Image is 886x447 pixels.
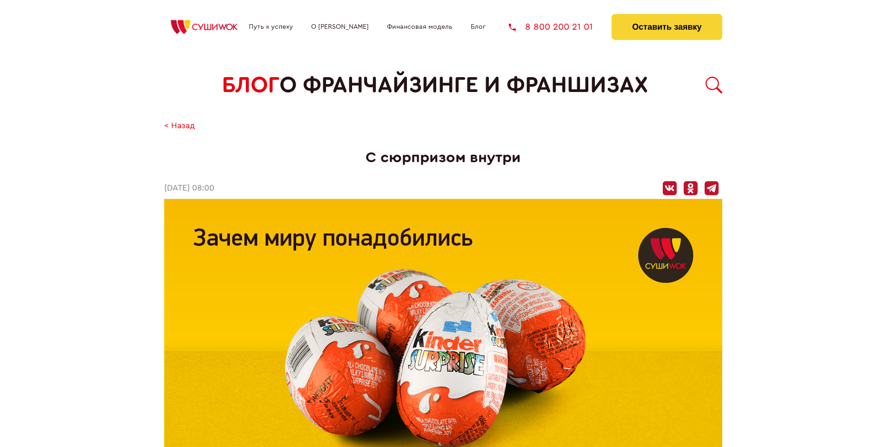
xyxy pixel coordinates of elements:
span: о франчайзинге и франшизах [280,72,648,98]
button: Оставить заявку [612,14,722,40]
h1: С сюрпризом внутри [164,149,722,166]
a: Блог [471,23,486,31]
a: О [PERSON_NAME] [311,23,369,31]
a: < Назад [164,121,195,131]
span: БЛОГ [222,72,280,98]
time: [DATE] 08:00 [164,184,214,193]
a: 8 800 200 21 01 [509,22,593,32]
a: Путь к успеху [249,23,293,31]
span: 8 800 200 21 01 [525,22,593,32]
a: Финансовая модель [387,23,453,31]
